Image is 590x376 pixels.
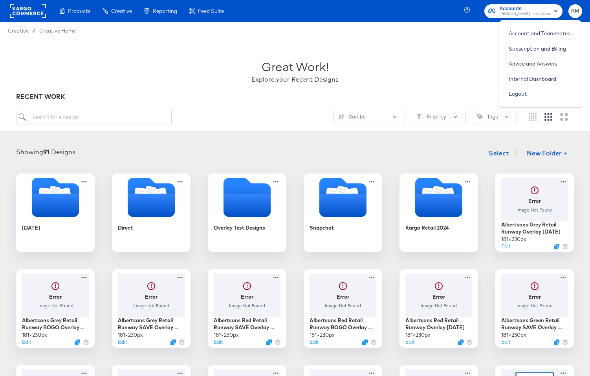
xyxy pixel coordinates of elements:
[499,11,551,17] span: [PERSON_NAME] - Albertsons
[170,339,176,345] svg: Duplicate
[477,114,483,119] svg: Tag
[39,27,76,34] a: Creative Home
[214,338,223,346] button: Edit
[405,224,449,232] div: Kargo Retail 2024
[529,113,537,121] svg: Small grid
[112,178,191,217] svg: Folder
[251,75,339,84] div: Explore your Recent Designs
[112,173,191,252] div: Direct
[111,8,132,14] span: Creative
[339,114,344,119] svg: Sliders
[75,339,80,345] svg: Duplicate
[16,92,574,101] div: RECENT WORK
[568,4,582,18] button: RM
[208,269,286,348] div: ErrorImage Not FoundAlbertsons Red Retail Runway SAVE Overlay [DATE]181×230pxEditDuplicate
[333,110,405,124] button: SlidersSort by
[495,269,574,348] div: ErrorImage Not FoundAlbertsons Green Retail Runway SAVE Overlay [DATE]181×230pxEditDuplicate
[262,58,329,75] div: Great Work!
[198,8,224,14] span: Feed Suite
[501,331,526,339] div: 181 × 230 px
[501,317,568,331] div: Albertsons Green Retail Runway SAVE Overlay [DATE]
[112,269,191,348] div: ErrorImage Not FoundAlbertsons Grey Retail Runway SAVE Overlay [DATE]181×230pxEditDuplicate
[486,145,512,161] button: Select
[501,243,510,250] button: Edit
[554,339,559,345] svg: Duplicate
[22,224,40,232] div: [DATE]
[501,338,510,346] button: Edit
[399,269,478,348] div: ErrorImage Not FoundAlbertsons Red Retail Runway Overlay [DATE]181×230pxEditDuplicate
[416,114,422,119] svg: Filter
[489,148,509,159] span: Select
[310,338,319,346] button: Edit
[208,173,286,252] div: Overlay Test Designs
[304,178,382,217] svg: Folder
[405,331,431,339] div: 181 × 230 px
[399,173,478,252] div: Kargo Retail 2024
[16,269,95,348] div: ErrorImage Not FoundAlbertsons Grey Retail Runway BOGO Overlay [DATE]181×230pxEditDuplicate
[503,26,576,40] a: Account and Teammates
[118,224,133,232] div: Direct
[499,5,551,13] span: Accounts
[8,27,29,34] span: Creative
[266,339,272,345] svg: Duplicate
[399,178,478,217] svg: Folder
[214,224,265,232] div: Overlay Test Designs
[501,221,568,235] div: Albertsons Grey Retail Runway Overlay [DATE]
[118,331,143,339] div: 181 × 230 px
[22,317,89,331] div: Albertsons Grey Retail Runway BOGO Overlay [DATE]
[520,146,574,161] button: New Folder +
[16,110,172,124] input: Search for a design
[501,235,526,243] div: 181 × 230 px
[503,42,572,56] a: Subscription and Billing
[472,110,517,124] button: TagTags
[572,7,579,16] span: RM
[503,72,562,86] a: Internal Dashboard
[214,331,239,339] div: 181 × 230 px
[503,57,563,71] a: Advice and Answers
[458,339,464,345] svg: Duplicate
[16,178,95,217] svg: Folder
[118,317,185,331] div: Albertsons Grey Retail Runway SAVE Overlay [DATE]
[22,331,47,339] div: 181 × 230 px
[560,113,568,121] svg: Large grid
[16,173,95,252] div: [DATE]
[362,339,368,345] svg: Duplicate
[544,113,552,121] svg: Medium grid
[484,4,563,18] button: Accounts[PERSON_NAME] - Albertsons
[304,269,382,348] div: ErrorImage Not FoundAlbertsons Red Retail Runway BOGO Overlay [DATE]181×230pxEditDuplicate
[554,244,559,249] svg: Duplicate
[118,338,127,346] button: Edit
[310,331,335,339] div: 181 × 230 px
[310,317,376,331] div: Albertsons Red Retail Runway BOGO Overlay [DATE]
[411,110,466,124] button: FilterFilter by
[68,8,90,14] span: Products
[214,317,280,331] div: Albertsons Red Retail Runway SAVE Overlay [DATE]
[310,224,334,232] div: Snapchat
[304,173,382,252] div: Snapchat
[22,338,31,346] button: Edit
[495,173,574,252] div: ErrorImage Not FoundAlbertsons Grey Retail Runway Overlay [DATE]181×230pxEditDuplicate
[43,148,49,156] strong: 91
[405,338,414,346] button: Edit
[29,27,39,34] span: /
[503,87,533,101] a: Logout
[208,178,286,217] svg: Empty folder
[16,148,75,157] div: Showing Designs
[153,8,177,14] span: Reporting
[405,317,472,331] div: Albertsons Red Retail Runway Overlay [DATE]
